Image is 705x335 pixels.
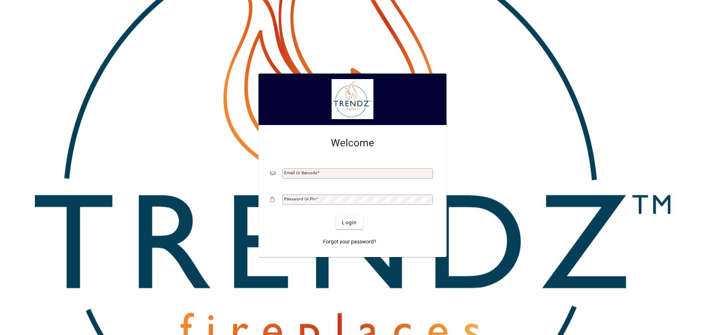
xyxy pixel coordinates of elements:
mat-label: Email or Barcode [284,170,317,175]
button: Login [336,216,363,229]
span: Login [342,219,357,227]
h2: Welcome [270,137,435,149]
a: Forgot your password? [320,235,379,248]
mat-label: Password or Pin [284,196,316,202]
span: Forgot your password? [323,238,376,246]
